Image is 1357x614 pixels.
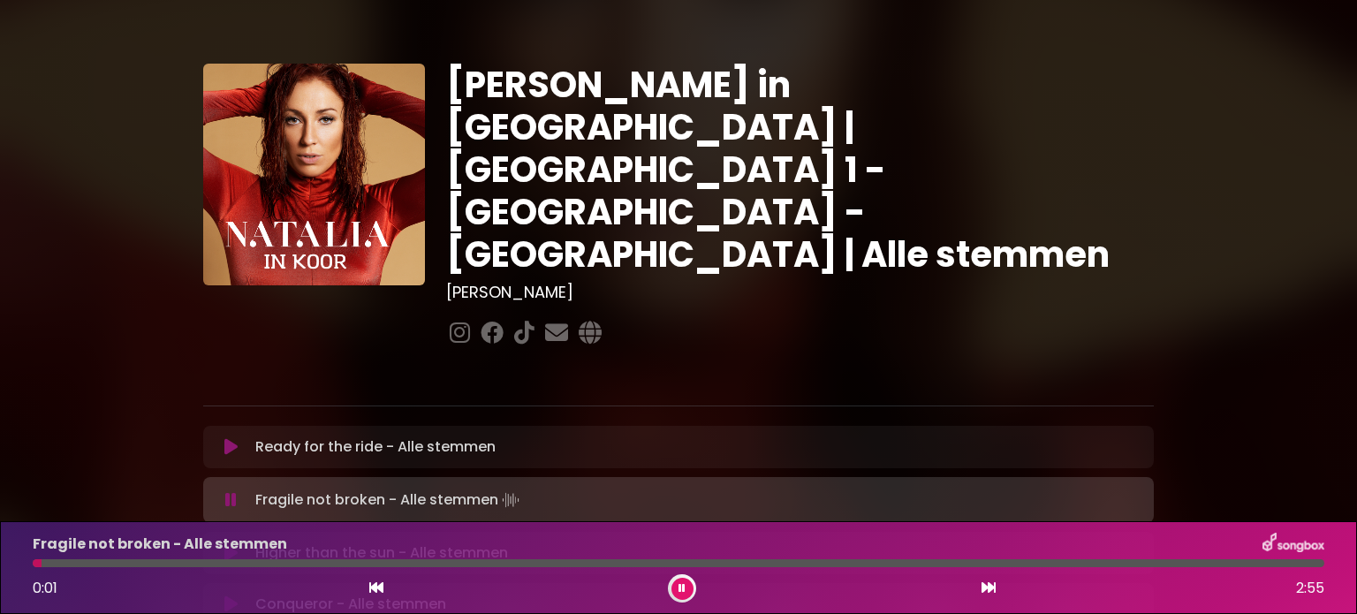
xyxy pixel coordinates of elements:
[255,436,496,458] p: Ready for the ride - Alle stemmen
[255,488,523,512] p: Fragile not broken - Alle stemmen
[446,64,1154,276] h1: [PERSON_NAME] in [GEOGRAPHIC_DATA] | [GEOGRAPHIC_DATA] 1 - [GEOGRAPHIC_DATA] - [GEOGRAPHIC_DATA] ...
[1262,533,1324,556] img: songbox-logo-white.png
[1296,578,1324,599] span: 2:55
[33,578,57,598] span: 0:01
[498,488,523,512] img: waveform4.gif
[33,534,287,555] p: Fragile not broken - Alle stemmen
[203,64,425,285] img: YTVS25JmS9CLUqXqkEhs
[446,283,1154,302] h3: [PERSON_NAME]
